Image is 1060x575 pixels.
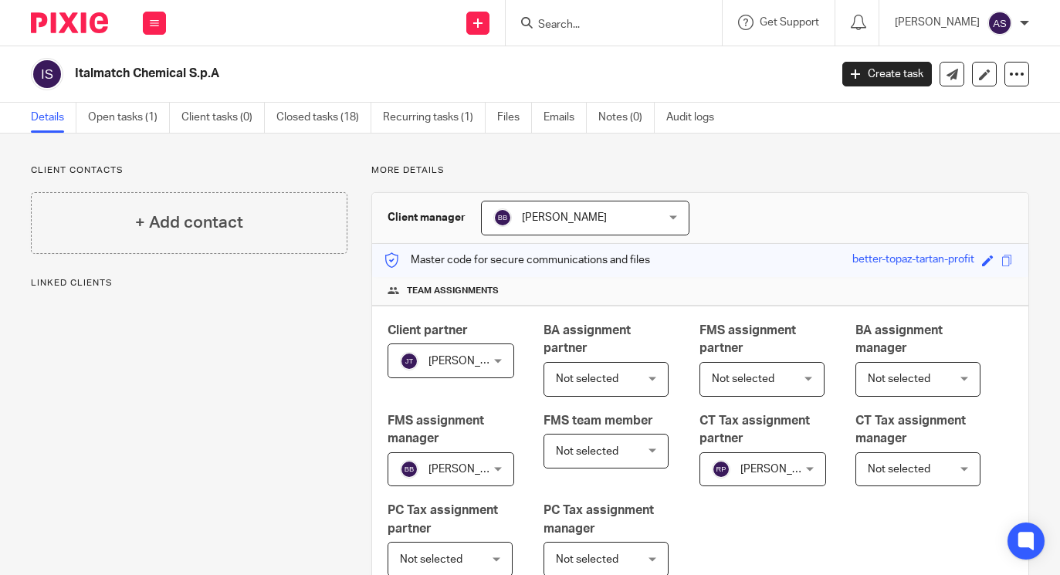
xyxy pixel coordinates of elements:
[556,554,618,565] span: Not selected
[31,164,347,177] p: Client contacts
[537,19,676,32] input: Search
[31,12,108,33] img: Pixie
[407,285,499,297] span: Team assignments
[31,58,63,90] img: svg%3E
[544,324,631,354] span: BA assignment partner
[400,554,462,565] span: Not selected
[384,252,650,268] p: Master code for secure communications and files
[181,103,265,133] a: Client tasks (0)
[895,15,980,30] p: [PERSON_NAME]
[855,324,943,354] span: BA assignment manager
[276,103,371,133] a: Closed tasks (18)
[544,504,654,534] span: PC Tax assignment manager
[428,356,513,367] span: [PERSON_NAME]
[388,210,466,225] h3: Client manager
[842,62,932,86] a: Create task
[400,352,418,370] img: svg%3E
[712,374,774,384] span: Not selected
[493,208,512,227] img: svg%3E
[371,164,1029,177] p: More details
[497,103,532,133] a: Files
[852,252,974,269] div: better-topaz-tartan-profit
[428,464,513,475] span: [PERSON_NAME]
[868,374,930,384] span: Not selected
[868,464,930,475] span: Not selected
[666,103,726,133] a: Audit logs
[760,17,819,28] span: Get Support
[556,446,618,457] span: Not selected
[388,504,498,534] span: PC Tax assignment partner
[522,212,607,223] span: [PERSON_NAME]
[987,11,1012,36] img: svg%3E
[75,66,670,82] h2: Italmatch Chemical S.p.A
[544,414,653,427] span: FMS team member
[598,103,655,133] a: Notes (0)
[400,460,418,479] img: svg%3E
[740,464,825,475] span: [PERSON_NAME]
[31,277,347,289] p: Linked clients
[388,414,484,445] span: FMS assignment manager
[544,103,587,133] a: Emails
[383,103,486,133] a: Recurring tasks (1)
[855,414,966,445] span: CT Tax assignment manager
[556,374,618,384] span: Not selected
[388,324,468,337] span: Client partner
[31,103,76,133] a: Details
[699,414,810,445] span: CT Tax assignment partner
[699,324,796,354] span: FMS assignment partner
[712,460,730,479] img: svg%3E
[88,103,170,133] a: Open tasks (1)
[135,211,243,235] h4: + Add contact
